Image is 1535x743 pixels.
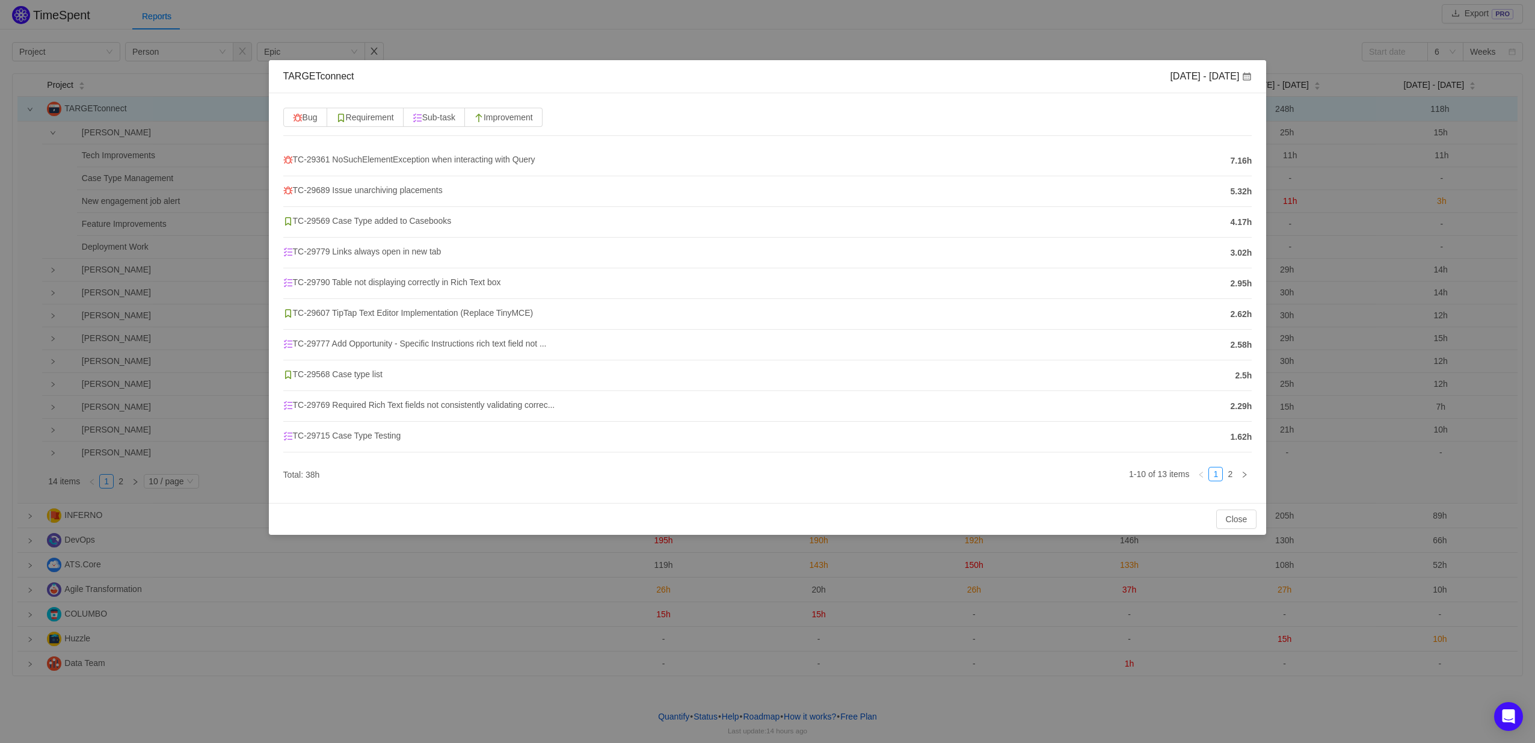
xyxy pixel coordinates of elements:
div: TARGETconnect [283,70,354,83]
li: Next Page [1237,467,1252,481]
div: Open Intercom Messenger [1494,702,1523,731]
span: 7.16h [1231,155,1252,167]
img: 10313 [283,247,293,257]
span: Total: 38h [283,470,320,479]
span: Improvement [474,113,533,122]
img: 10315 [283,370,293,380]
span: TC-29769 Required Rich Text fields not consistently validating correc... [283,400,555,410]
button: Close [1216,510,1257,529]
span: TC-29568 Case type list [283,369,383,379]
span: TC-29779 Links always open in new tab [283,247,441,256]
img: 10313 [283,278,293,288]
span: TC-29790 Table not displaying correctly in Rich Text box [283,277,501,287]
img: 10315 [336,113,346,123]
span: 2.58h [1231,339,1252,351]
i: icon: right [1241,471,1248,478]
img: 10313 [283,431,293,441]
img: 10315 [283,309,293,318]
li: 1-10 of 13 items [1129,467,1189,481]
span: TC-29777 Add Opportunity - Specific Instructions rich text field not ... [283,339,547,348]
span: TC-29569 Case Type added to Casebooks [283,216,452,226]
img: 10310 [474,113,484,123]
img: 10303 [283,155,293,165]
span: 2.5h [1235,369,1252,382]
img: 10313 [283,339,293,349]
i: icon: left [1198,471,1205,478]
span: TC-29361 NoSuchElementException when interacting with Query [283,155,535,164]
a: 1 [1209,467,1222,481]
a: 2 [1223,467,1237,481]
span: 5.32h [1231,185,1252,198]
div: [DATE] - [DATE] [1170,70,1252,83]
span: TC-29607 TipTap Text Editor Implementation (Replace TinyMCE) [283,308,534,318]
img: 10303 [293,113,303,123]
span: 1.62h [1231,431,1252,443]
span: 3.02h [1231,247,1252,259]
span: 2.62h [1231,308,1252,321]
img: 10303 [283,186,293,196]
span: 2.95h [1231,277,1252,290]
span: Requirement [336,113,394,122]
span: Sub-task [413,113,455,122]
img: 10313 [283,401,293,410]
span: TC-29715 Case Type Testing [283,431,401,440]
span: 2.29h [1231,400,1252,413]
img: 10313 [413,113,422,123]
li: Previous Page [1194,467,1208,481]
li: 1 [1208,467,1223,481]
span: TC-29689 Issue unarchiving placements [283,185,443,195]
span: 4.17h [1231,216,1252,229]
img: 10315 [283,217,293,226]
span: Bug [293,113,318,122]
